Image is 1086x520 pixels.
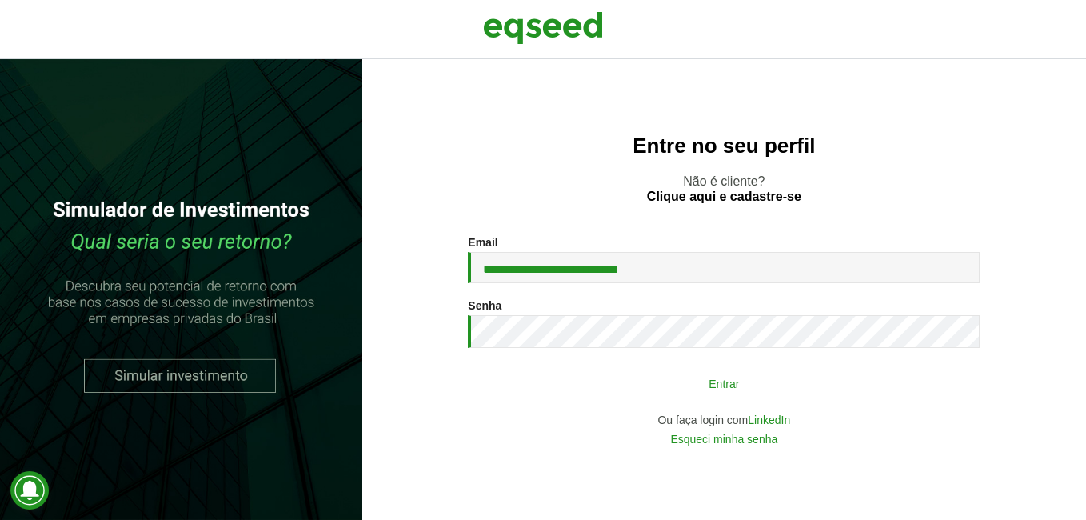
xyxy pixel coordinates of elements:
[394,134,1054,158] h2: Entre no seu perfil
[670,434,777,445] a: Esqueci minha senha
[468,237,497,248] label: Email
[468,300,501,311] label: Senha
[647,190,801,203] a: Clique aqui e cadastre-se
[516,368,932,398] button: Entrar
[483,8,603,48] img: EqSeed Logo
[748,414,790,426] a: LinkedIn
[468,414,980,426] div: Ou faça login com
[394,174,1054,204] p: Não é cliente?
